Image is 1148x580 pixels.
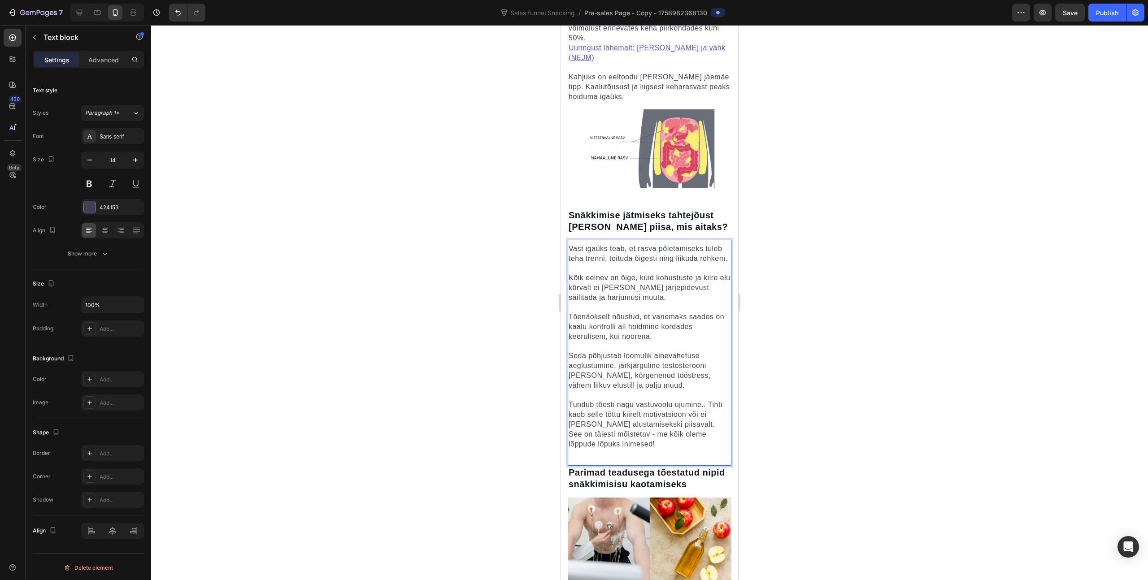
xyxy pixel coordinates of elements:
[100,496,142,504] div: Add...
[33,109,48,117] div: Styles
[7,218,170,434] div: Rich Text Editor. Editing area: main
[1055,4,1085,22] button: Save
[561,25,738,580] iframe: Design area
[509,8,577,17] span: Sales funnel Snacking
[23,84,154,164] img: 495611768014373769-d3d27975-80b9-4d3f-b27a-da7cefa70b8f.jpg
[8,185,167,207] span: Snäkkimise jätmiseks tahtejõust [PERSON_NAME] piisa, mis aitaks?
[64,563,113,573] div: Delete element
[33,325,53,333] div: Padding
[59,7,63,18] p: 7
[33,427,61,439] div: Shape
[33,87,57,95] div: Text style
[100,203,142,212] div: 424153
[100,133,142,141] div: Sans-serif
[33,525,58,537] div: Align
[43,32,120,43] p: Text block
[33,496,53,504] div: Shadow
[8,288,163,315] span: Tõenäoliselt nõustud, et vanemaks saades on kaalu kontrolli all hoidmine kordades keerulisem, kui...
[68,249,109,258] div: Show more
[4,4,67,22] button: 7
[100,325,142,333] div: Add...
[8,442,164,464] span: Parimad teadusega tõestatud nipid snäkkimisisu kaotamiseks
[1088,4,1126,22] button: Publish
[8,220,166,237] span: Vast igaüks teab, et rasva põletamiseks tuleb teha trenni, toituda õigesti ning liikuda rohkem.
[7,164,22,171] div: Beta
[44,55,70,65] p: Settings
[7,472,170,560] img: 495611768014373769-cec74ccc-7230-4330-9bbc-6b6313480fb4.jpg
[578,8,581,17] span: /
[8,19,165,36] u: : [PERSON_NAME] ja vähk (NEJM)
[88,55,119,65] p: Advanced
[9,95,22,103] div: 450
[33,561,144,575] button: Delete element
[81,105,144,121] button: Paragraph 1*
[33,132,44,140] div: Font
[1096,8,1118,17] div: Publish
[8,48,169,75] span: Kahjuks on eeltoodu [PERSON_NAME] jäemäe tipp. Kaalutõusust ja liigsest keharasvast peaks hoiduma...
[33,472,51,480] div: Corner
[33,301,48,309] div: Width
[100,399,142,407] div: Add...
[8,249,170,276] span: Kõik eelnev on õige, kuid kohustuste ja kiire elu kõrvalt ei [PERSON_NAME] järjepidevust säilitad...
[8,19,71,26] a: Uuringust lähemalt
[33,449,50,457] div: Border
[33,203,47,211] div: Color
[1063,9,1078,17] span: Save
[33,398,48,407] div: Image
[33,278,57,290] div: Size
[82,297,143,313] input: Auto
[8,376,161,423] span: Tundub tõesti nagu vastuvoolu ujumine.. Tihti kaob selle tõttu kiirelt motivatsioon või ei [PERSO...
[33,154,57,166] div: Size
[100,473,142,481] div: Add...
[169,4,205,22] div: Undo/Redo
[1118,536,1139,558] div: Open Intercom Messenger
[100,376,142,384] div: Add...
[33,353,76,365] div: Background
[33,225,58,237] div: Align
[85,109,119,117] span: Paragraph 1*
[100,450,142,458] div: Add...
[33,246,144,262] button: Show more
[33,375,47,383] div: Color
[8,327,150,364] span: Seda põhjustab loomulik ainevahetuse aeglustumine, järkjärguline testosterooni [PERSON_NAME], kõr...
[584,8,707,17] span: Pre-sales Page - Copy - 1758982368130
